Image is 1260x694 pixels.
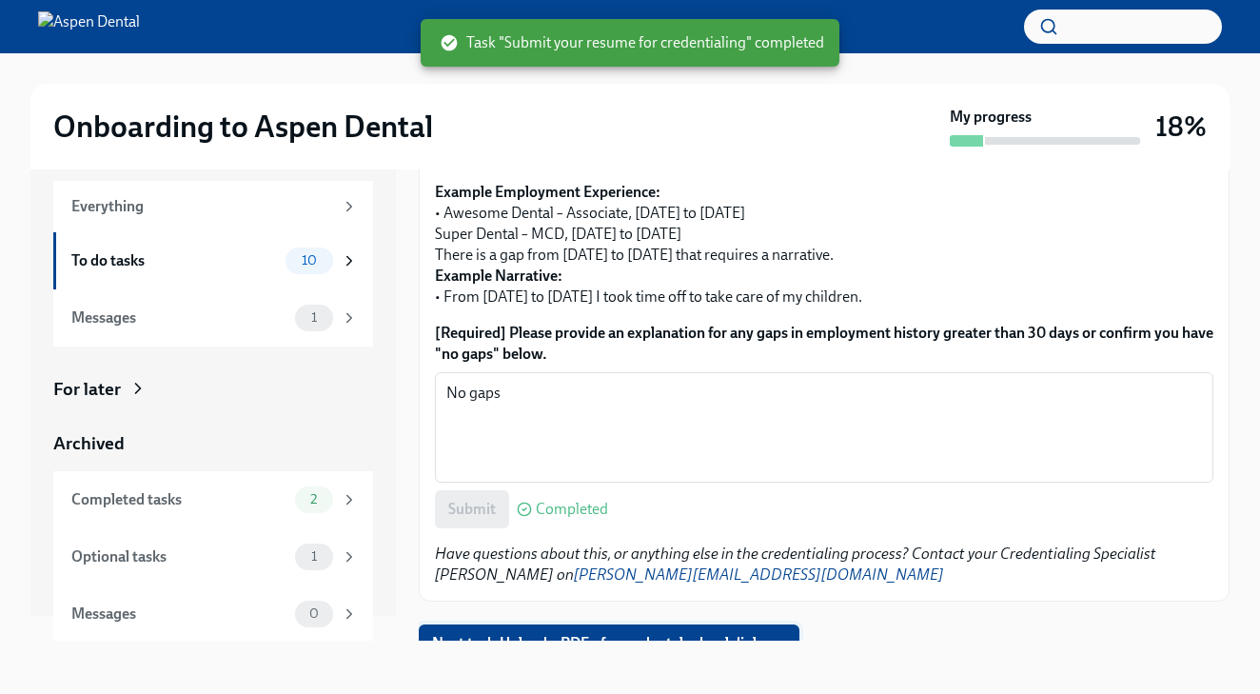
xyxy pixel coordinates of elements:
[71,546,287,567] div: Optional tasks
[300,310,328,325] span: 1
[435,267,562,285] strong: Example Narrative:
[71,196,333,217] div: Everything
[53,431,373,456] a: Archived
[53,108,433,146] h2: Onboarding to Aspen Dental
[71,489,287,510] div: Completed tasks
[419,625,799,663] button: Next task:Upload a PDF of your dental school diploma
[446,382,1202,473] textarea: No gaps
[432,634,786,653] span: Next task : Upload a PDF of your dental school diploma
[53,377,373,402] a: For later
[298,606,330,621] span: 0
[574,565,944,584] a: [PERSON_NAME][EMAIL_ADDRESS][DOMAIN_NAME]
[71,250,278,271] div: To do tasks
[53,289,373,347] a: Messages1
[53,377,121,402] div: For later
[435,183,660,201] strong: Example Employment Experience:
[950,107,1032,128] strong: My progress
[290,253,328,268] span: 10
[53,471,373,528] a: Completed tasks2
[299,492,328,506] span: 2
[440,32,824,53] span: Task "Submit your resume for credentialing" completed
[435,323,1213,365] label: [Required] Please provide an explanation for any gaps in employment history greater than 30 days ...
[53,585,373,643] a: Messages0
[53,528,373,585] a: Optional tasks1
[435,182,1213,307] p: • Awesome Dental – Associate, [DATE] to [DATE] Super Dental – MCD, [DATE] to [DATE] There is a ga...
[71,307,287,328] div: Messages
[53,181,373,232] a: Everything
[71,604,287,625] div: Messages
[435,545,1156,584] em: Have questions about this, or anything else in the credentialing process? Contact your Credential...
[53,232,373,289] a: To do tasks10
[536,502,608,517] span: Completed
[1155,109,1207,144] h3: 18%
[38,11,140,42] img: Aspen Dental
[300,549,328,564] span: 1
